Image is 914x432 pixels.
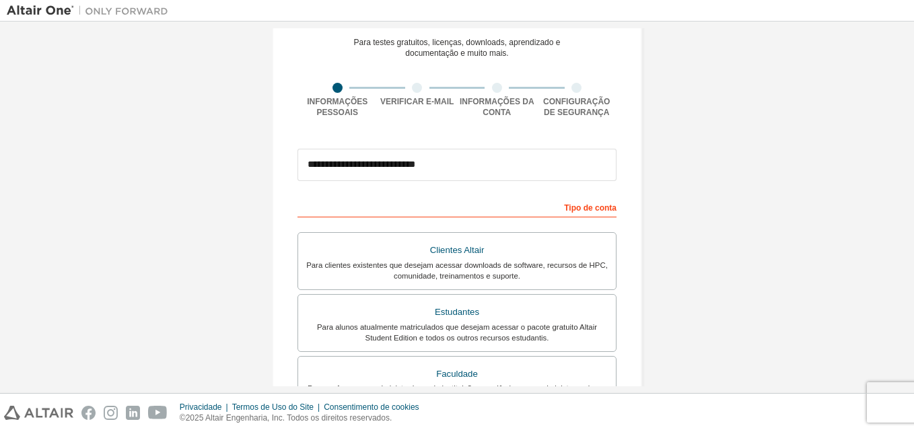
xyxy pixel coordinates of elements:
img: youtube.svg [148,406,168,420]
div: Informações da conta [457,96,537,118]
div: Configuração de segurança [537,96,617,118]
div: Termos de Uso do Site [232,402,324,412]
img: facebook.svg [81,406,96,420]
div: Privacidade [180,402,232,412]
div: Crie uma conta Altair One [365,13,550,29]
div: Para testes gratuitos, licenças, downloads, aprendizado e documentação e muito mais. [354,37,561,59]
img: Altair Um [7,4,175,17]
img: instagram.svg [104,406,118,420]
div: Estudantes [306,303,608,322]
div: Verificar e-mail [378,96,458,107]
div: Consentimento de cookies [324,402,427,412]
div: Clientes Altair [306,241,608,260]
div: Para alunos atualmente matriculados que desejam acessar o pacote gratuito Altair Student Edition ... [306,322,608,343]
font: 2025 Altair Engenharia, Inc. Todos os direitos reservados. [186,413,392,423]
img: altair_logo.svg [4,406,73,420]
div: Tipo de conta [297,196,617,217]
img: linkedin.svg [126,406,140,420]
div: Informações pessoais [297,96,378,118]
div: Faculdade [306,365,608,384]
div: Para professores e administradores de instituições acadêmicas que administram alunos e acessam so... [306,383,608,404]
div: Para clientes existentes que desejam acessar downloads de software, recursos de HPC, comunidade, ... [306,260,608,281]
p: © [180,412,427,424]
